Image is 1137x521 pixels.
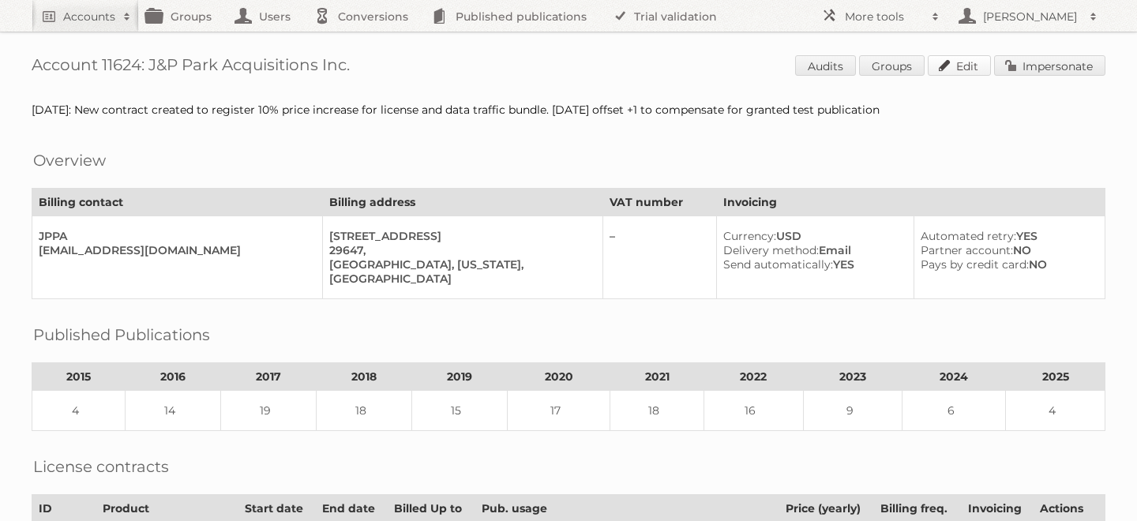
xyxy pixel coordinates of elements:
[602,216,716,299] td: –
[723,229,776,243] span: Currency:
[322,189,602,216] th: Billing address
[716,189,1105,216] th: Invoicing
[921,243,1013,257] span: Partner account:
[32,363,126,391] th: 2015
[602,189,716,216] th: VAT number
[329,243,590,257] div: 29647,
[704,363,803,391] th: 2022
[63,9,115,24] h2: Accounts
[126,391,221,431] td: 14
[723,257,833,272] span: Send automatically:
[1006,391,1105,431] td: 4
[921,229,1092,243] div: YES
[723,243,819,257] span: Delivery method:
[1006,363,1105,391] th: 2025
[859,55,925,76] a: Groups
[803,391,902,431] td: 9
[921,257,1029,272] span: Pays by credit card:
[507,391,610,431] td: 17
[928,55,991,76] a: Edit
[32,391,126,431] td: 4
[723,243,901,257] div: Email
[39,229,310,243] div: JPPA
[329,257,590,272] div: [GEOGRAPHIC_DATA], [US_STATE],
[33,323,210,347] h2: Published Publications
[507,363,610,391] th: 2020
[411,363,507,391] th: 2019
[221,363,317,391] th: 2017
[329,229,590,243] div: [STREET_ADDRESS]
[921,229,1016,243] span: Automated retry:
[610,391,704,431] td: 18
[317,363,412,391] th: 2018
[845,9,924,24] h2: More tools
[795,55,856,76] a: Audits
[704,391,803,431] td: 16
[723,257,901,272] div: YES
[979,9,1082,24] h2: [PERSON_NAME]
[329,272,590,286] div: [GEOGRAPHIC_DATA]
[33,148,106,172] h2: Overview
[33,455,169,478] h2: License contracts
[921,243,1092,257] div: NO
[723,229,901,243] div: USD
[32,55,1105,79] h1: Account 11624: J&P Park Acquisitions Inc.
[126,363,221,391] th: 2016
[921,257,1092,272] div: NO
[902,363,1006,391] th: 2024
[610,363,704,391] th: 2021
[411,391,507,431] td: 15
[902,391,1006,431] td: 6
[221,391,317,431] td: 19
[994,55,1105,76] a: Impersonate
[803,363,902,391] th: 2023
[317,391,412,431] td: 18
[32,103,1105,117] div: [DATE]: New contract created to register 10% price increase for license and data traffic bundle. ...
[39,243,310,257] div: [EMAIL_ADDRESS][DOMAIN_NAME]
[32,189,323,216] th: Billing contact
